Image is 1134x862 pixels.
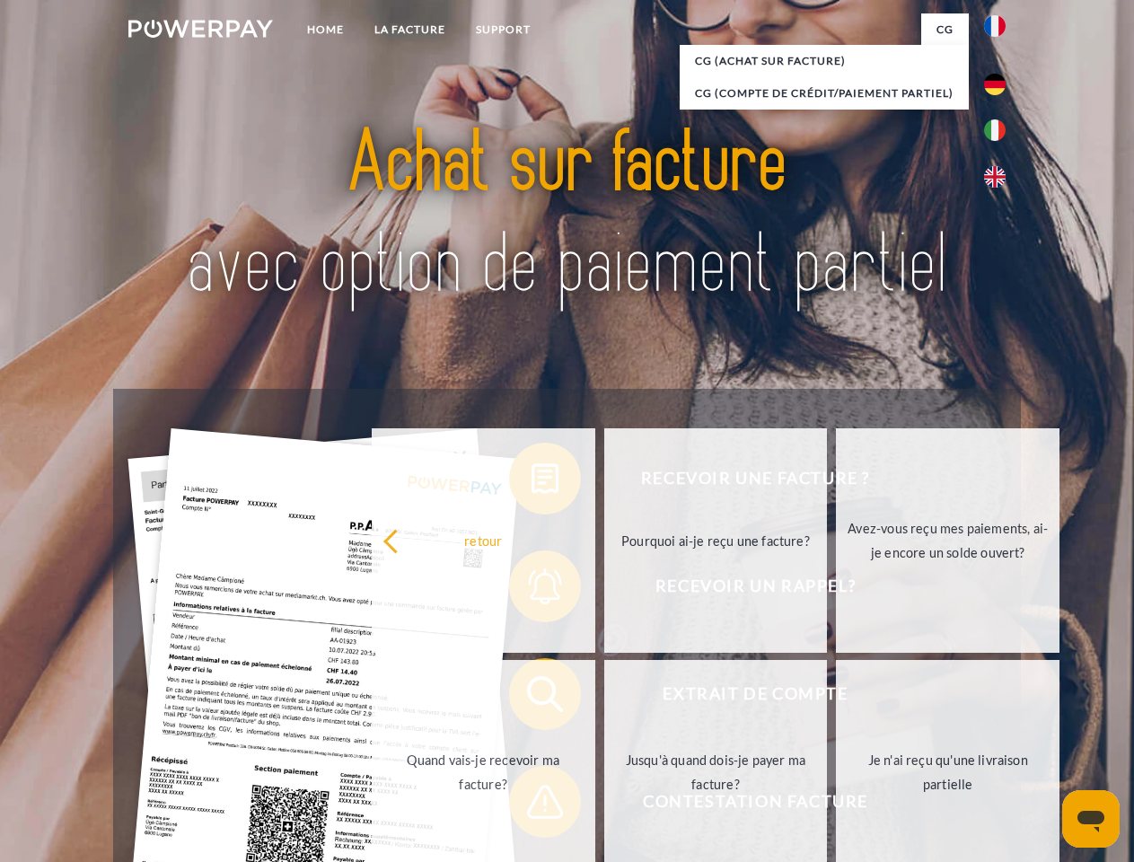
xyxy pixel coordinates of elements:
[1062,790,1120,848] iframe: Bouton de lancement de la fenêtre de messagerie
[461,13,546,46] a: Support
[836,428,1059,653] a: Avez-vous reçu mes paiements, ai-je encore un solde ouvert?
[359,13,461,46] a: LA FACTURE
[292,13,359,46] a: Home
[382,748,585,796] div: Quand vais-je recevoir ma facture?
[847,748,1049,796] div: Je n'ai reçu qu'une livraison partielle
[171,86,963,344] img: title-powerpay_fr.svg
[984,119,1006,141] img: it
[680,77,969,110] a: CG (Compte de crédit/paiement partiel)
[680,45,969,77] a: CG (achat sur facture)
[615,748,817,796] div: Jusqu'à quand dois-je payer ma facture?
[615,528,817,552] div: Pourquoi ai-je reçu une facture?
[847,516,1049,565] div: Avez-vous reçu mes paiements, ai-je encore un solde ouvert?
[128,20,273,38] img: logo-powerpay-white.svg
[382,528,585,552] div: retour
[984,166,1006,188] img: en
[984,74,1006,95] img: de
[921,13,969,46] a: CG
[984,15,1006,37] img: fr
